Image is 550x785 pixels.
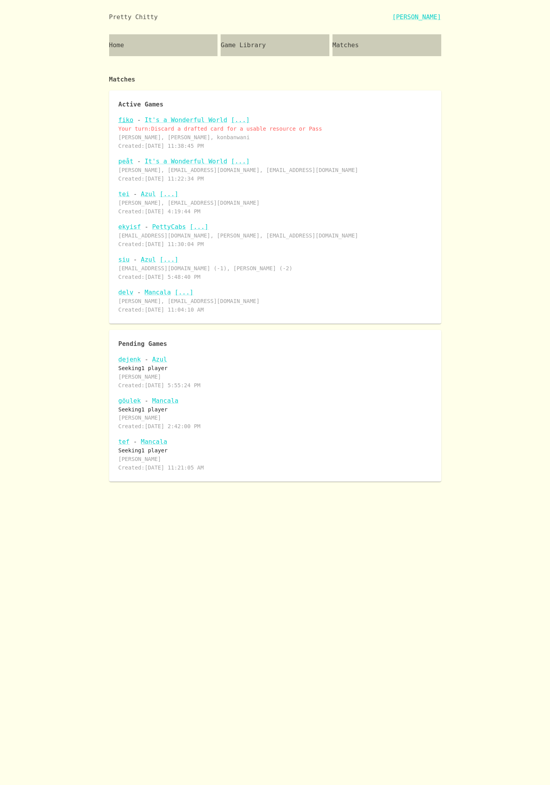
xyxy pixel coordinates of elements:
a: tei [118,190,130,198]
a: [...] [231,116,250,124]
h6: Created: [DATE] 5:55:24 PM [118,381,432,390]
h6: [PERSON_NAME], [EMAIL_ADDRESS][DOMAIN_NAME], [EMAIL_ADDRESS][DOMAIN_NAME] [118,166,432,175]
a: Matches [332,34,441,56]
p: Pending Games [118,339,432,349]
a: [...] [160,256,179,263]
h6: Created: [DATE] 11:22:34 PM [118,175,432,183]
h6: Your turn: Discard a drafted card for a usable resource or Pass [118,125,432,133]
a: [...] [190,223,209,230]
a: Mancala [141,438,167,445]
p: - [118,437,432,447]
h6: Created: [DATE] 5:48:40 PM [118,273,432,282]
a: Mancala [145,289,171,296]
a: Game Library [221,34,329,56]
h6: Created: [DATE] 11:38:45 PM [118,142,432,151]
h6: [PERSON_NAME] [118,455,432,464]
h6: Created: [DATE] 11:21:05 AM [118,464,432,472]
a: Azul [141,190,156,198]
p: - [118,115,432,125]
a: Azul [141,256,156,263]
div: Pretty Chitty [109,12,158,22]
a: [...] [160,190,179,198]
h6: [PERSON_NAME], [EMAIL_ADDRESS][DOMAIN_NAME] [118,297,432,306]
p: - [118,255,432,264]
h6: Seeking 1 player [118,447,432,455]
p: Active Games [118,100,432,109]
a: ekyisf [118,223,141,230]
h6: Seeking 1 player [118,364,432,373]
p: - [118,396,432,406]
a: [...] [231,158,250,165]
a: PettyCabs [152,223,186,230]
h6: Created: [DATE] 11:30:04 PM [118,240,432,249]
a: fiko [118,116,134,124]
p: Matches [109,62,441,90]
h6: Created: [DATE] 4:19:44 PM [118,207,432,216]
h6: [PERSON_NAME] [118,373,432,381]
a: Mancala [152,397,178,404]
a: peåt [118,158,134,165]
h6: [EMAIL_ADDRESS][DOMAIN_NAME] (-1), [PERSON_NAME] (-2) [118,264,432,273]
a: [...] [175,289,193,296]
p: - [118,157,432,166]
a: siu [118,256,130,263]
a: [PERSON_NAME] [392,12,441,22]
p: - [118,288,432,297]
p: - [118,190,432,199]
p: - [118,222,432,232]
a: göulek [118,397,141,404]
a: It's a Wonderful World [145,116,227,124]
h6: Created: [DATE] 2:42:00 PM [118,422,432,431]
a: tef [118,438,130,445]
a: delv [118,289,134,296]
a: Azul [152,356,167,363]
h6: [PERSON_NAME] [118,414,432,422]
a: It's a Wonderful World [145,158,227,165]
p: - [118,355,432,364]
h6: Seeking 1 player [118,406,432,414]
h6: [PERSON_NAME], [EMAIL_ADDRESS][DOMAIN_NAME] [118,199,432,207]
h6: [PERSON_NAME], [PERSON_NAME], konbanwani [118,133,432,142]
a: dejenk [118,356,141,363]
h6: [EMAIL_ADDRESS][DOMAIN_NAME], [PERSON_NAME], [EMAIL_ADDRESS][DOMAIN_NAME] [118,232,432,240]
a: Home [109,34,218,56]
h6: Created: [DATE] 11:04:10 AM [118,306,432,314]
